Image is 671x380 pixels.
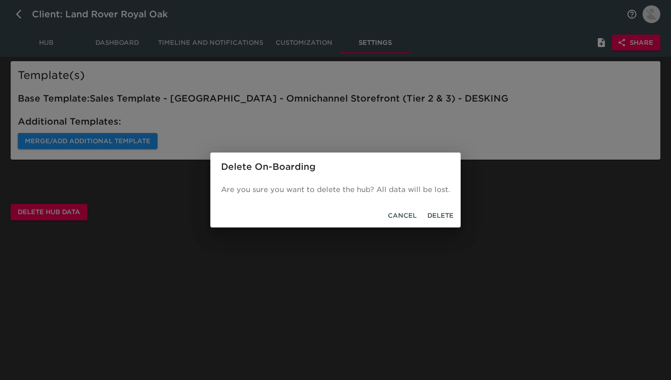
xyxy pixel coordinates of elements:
h2: Delete On-Boarding [221,160,450,174]
p: Are you sure you want to delete the hub? All data will be lost. [221,184,450,195]
button: Delete [424,208,457,224]
span: Cancel [388,210,417,221]
button: Cancel [384,208,420,224]
span: Delete [427,210,454,221]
